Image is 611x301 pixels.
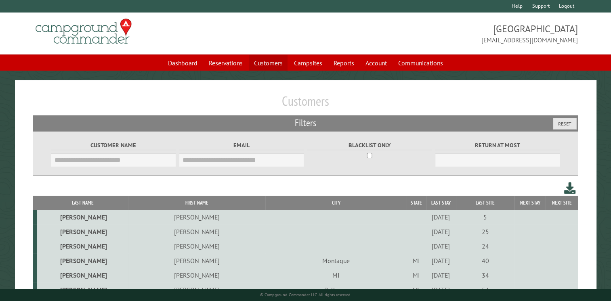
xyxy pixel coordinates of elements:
[128,196,265,210] th: First Name
[456,282,514,297] td: 54
[128,210,265,224] td: [PERSON_NAME]
[33,115,578,131] h2: Filters
[456,253,514,268] td: 40
[427,271,455,279] div: [DATE]
[427,242,455,250] div: [DATE]
[456,224,514,239] td: 25
[329,55,359,71] a: Reports
[407,268,426,282] td: MI
[204,55,248,71] a: Reservations
[456,196,514,210] th: Last Site
[37,239,128,253] td: [PERSON_NAME]
[564,181,576,196] a: Download this customer list (.csv)
[361,55,392,71] a: Account
[249,55,288,71] a: Customers
[456,210,514,224] td: 5
[546,196,578,210] th: Next Site
[265,196,407,210] th: City
[179,141,304,150] label: Email
[128,282,265,297] td: [PERSON_NAME]
[427,286,455,294] div: [DATE]
[265,268,407,282] td: MI
[289,55,327,71] a: Campsites
[426,196,456,210] th: Last Stay
[37,253,128,268] td: [PERSON_NAME]
[393,55,448,71] a: Communications
[37,224,128,239] td: [PERSON_NAME]
[37,282,128,297] td: [PERSON_NAME]
[514,196,546,210] th: Next Stay
[456,239,514,253] td: 24
[456,268,514,282] td: 34
[407,253,426,268] td: MI
[260,292,351,297] small: © Campground Commander LLC. All rights reserved.
[427,257,455,265] div: [DATE]
[427,213,455,221] div: [DATE]
[265,282,407,297] td: Bellevue
[128,253,265,268] td: [PERSON_NAME]
[51,141,176,150] label: Customer Name
[306,22,578,45] span: [GEOGRAPHIC_DATA] [EMAIL_ADDRESS][DOMAIN_NAME]
[435,141,561,150] label: Return at most
[33,16,134,47] img: Campground Commander
[37,210,128,224] td: [PERSON_NAME]
[407,282,426,297] td: MI
[37,268,128,282] td: [PERSON_NAME]
[553,118,577,130] button: Reset
[307,141,433,150] label: Blacklist only
[427,228,455,236] div: [DATE]
[33,93,578,115] h1: Customers
[407,196,426,210] th: State
[163,55,202,71] a: Dashboard
[128,268,265,282] td: [PERSON_NAME]
[37,196,128,210] th: Last Name
[265,253,407,268] td: Montague
[128,239,265,253] td: [PERSON_NAME]
[128,224,265,239] td: [PERSON_NAME]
